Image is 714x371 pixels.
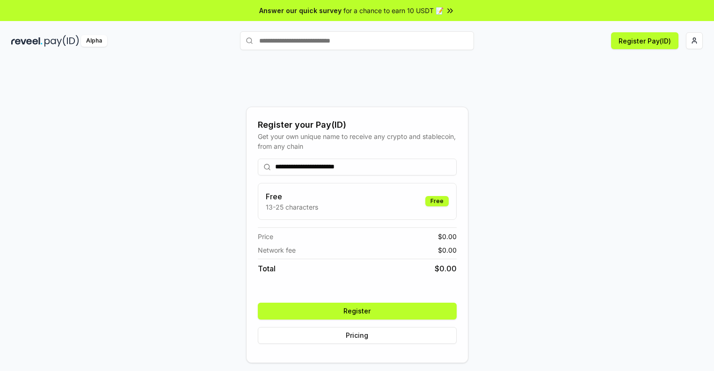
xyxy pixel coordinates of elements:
[266,202,318,212] p: 13-25 characters
[425,196,449,206] div: Free
[611,32,678,49] button: Register Pay(ID)
[258,245,296,255] span: Network fee
[438,245,457,255] span: $ 0.00
[11,35,43,47] img: reveel_dark
[343,6,444,15] span: for a chance to earn 10 USDT 📝
[438,232,457,241] span: $ 0.00
[258,263,276,274] span: Total
[258,131,457,151] div: Get your own unique name to receive any crypto and stablecoin, from any chain
[259,6,342,15] span: Answer our quick survey
[81,35,107,47] div: Alpha
[258,118,457,131] div: Register your Pay(ID)
[266,191,318,202] h3: Free
[258,327,457,344] button: Pricing
[258,232,273,241] span: Price
[44,35,79,47] img: pay_id
[258,303,457,320] button: Register
[435,263,457,274] span: $ 0.00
